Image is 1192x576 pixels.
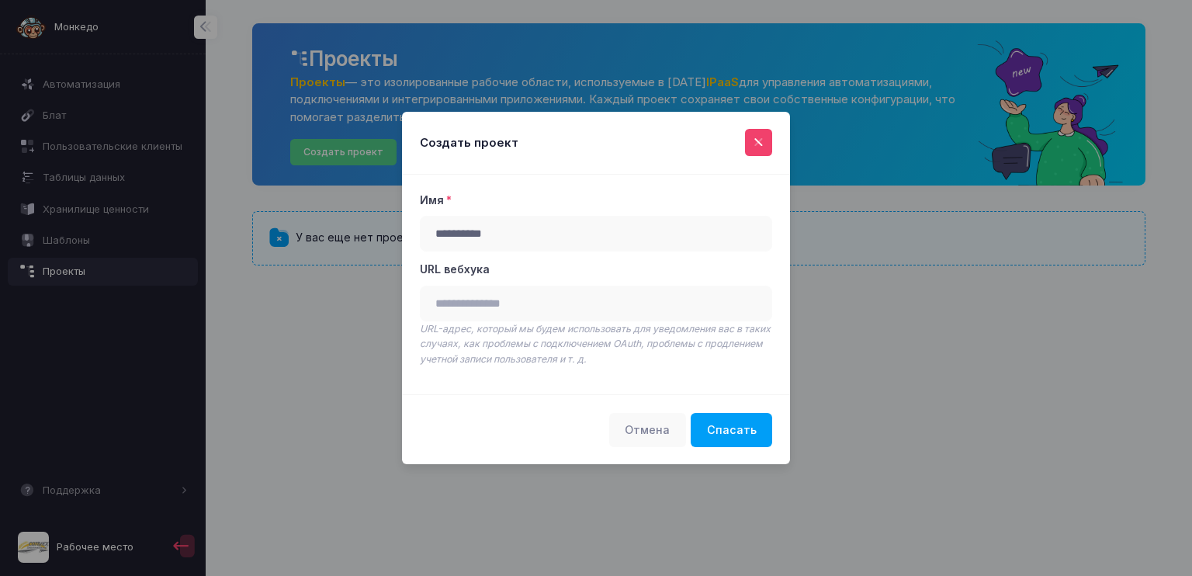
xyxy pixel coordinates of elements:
[609,413,686,447] button: Отмена
[420,134,518,151] h5: Создать проект
[691,413,772,447] button: Спасать
[420,262,490,278] label: URL вебхука
[420,323,771,365] span: URL-адрес, который мы будем использовать для уведомления вас в таких случаях, как проблемы с подк...
[420,193,452,209] label: Имя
